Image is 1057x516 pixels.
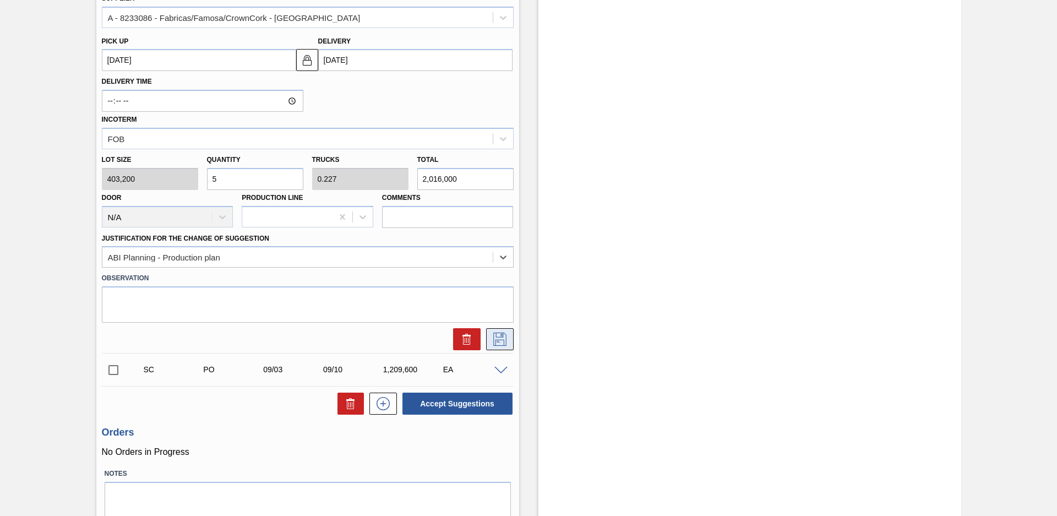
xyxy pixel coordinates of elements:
div: Accept Suggestions [397,392,514,416]
label: Lot size [102,152,198,168]
label: Observation [102,270,514,286]
label: Pick up [102,37,129,45]
h3: Orders [102,427,514,438]
label: Trucks [312,156,340,164]
div: 09/10/2025 [320,365,387,374]
div: 1,209,600 [380,365,447,374]
label: Delivery [318,37,351,45]
label: Total [417,156,439,164]
input: mm/dd/yyyy [102,49,296,71]
button: Accept Suggestions [402,393,513,415]
div: EA [440,365,507,374]
div: ABI Planning - Production plan [108,253,220,262]
label: Delivery Time [102,74,303,90]
div: Delete Suggestion [448,328,481,350]
img: locked [301,53,314,67]
label: Production Line [242,194,303,202]
input: mm/dd/yyyy [318,49,513,71]
p: No Orders in Progress [102,447,514,457]
label: Notes [105,466,511,482]
div: Delete Suggestions [332,393,364,415]
div: Save Suggestion [481,328,514,350]
label: Door [102,194,122,202]
button: locked [296,49,318,71]
div: 09/03/2025 [260,365,327,374]
div: FOB [108,134,125,143]
div: A - 8233086 - Fabricas/Famosa/CrownCork - [GEOGRAPHIC_DATA] [108,13,361,22]
div: Purchase order [200,365,267,374]
div: New suggestion [364,393,397,415]
label: Justification for the Change of Suggestion [102,235,269,242]
label: Incoterm [102,116,137,123]
label: Quantity [207,156,241,164]
label: Comments [382,190,514,206]
div: Suggestion Created [141,365,208,374]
